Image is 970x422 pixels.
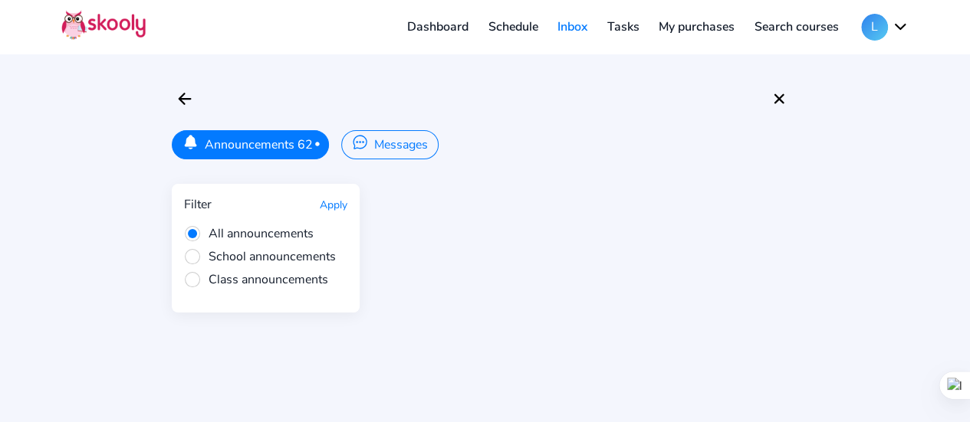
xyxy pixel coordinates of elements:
[341,130,438,159] button: Messages
[597,15,649,39] a: Tasks
[184,271,328,288] span: Class announcements
[649,15,745,39] a: My purchases
[172,86,198,112] button: arrow back outline
[184,225,314,242] span: All announcements
[478,15,548,39] a: Schedule
[547,15,597,39] a: Inbox
[172,130,329,159] button: Announcements 62•
[745,15,849,39] a: Search courses
[320,198,347,212] button: Apply
[176,90,194,108] ion-icon: arrow back outline
[397,15,478,39] a: Dashboard
[184,196,212,213] div: Filter
[352,134,368,150] ion-icon: chatbubble ellipses outline
[61,10,146,40] img: Skooly
[770,90,788,108] ion-icon: close
[861,14,909,41] button: Lchevron down outline
[184,248,336,265] span: School announcements
[182,134,199,150] ion-icon: notifications
[766,86,792,112] button: close
[314,136,321,151] span: •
